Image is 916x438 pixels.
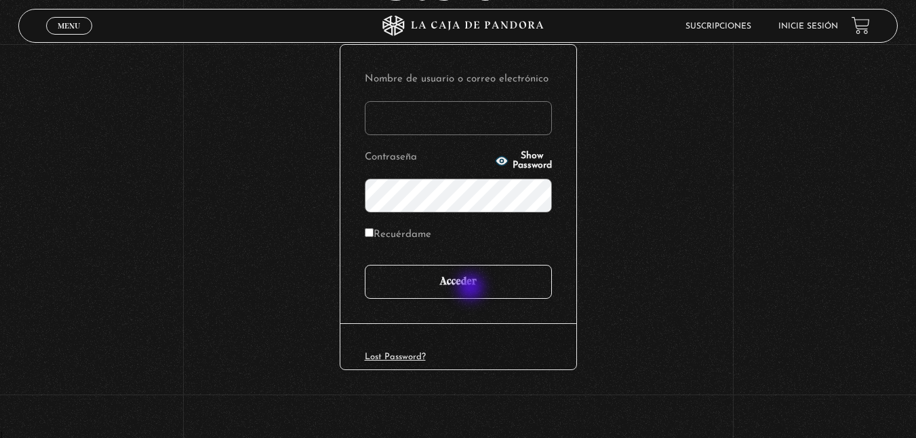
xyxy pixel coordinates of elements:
[365,147,491,168] label: Contraseña
[53,33,85,43] span: Cerrar
[495,151,552,170] button: Show Password
[365,352,426,361] a: Lost Password?
[852,16,870,35] a: View your shopping cart
[365,265,552,299] input: Acceder
[365,225,431,246] label: Recuérdame
[513,151,552,170] span: Show Password
[778,22,838,31] a: Inicie sesión
[365,69,552,90] label: Nombre de usuario o correo electrónico
[58,22,80,30] span: Menu
[685,22,751,31] a: Suscripciones
[365,228,374,237] input: Recuérdame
